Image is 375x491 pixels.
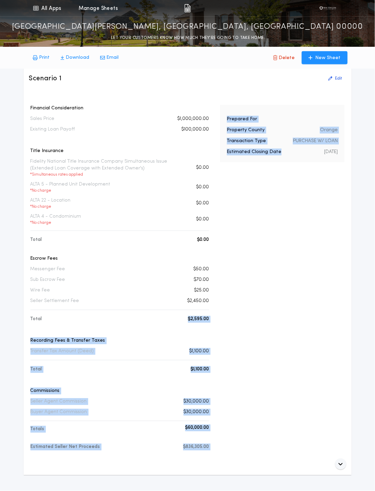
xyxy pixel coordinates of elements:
[187,298,209,305] p: $2,450.00
[30,398,87,405] p: Seller Agent Commission
[30,316,42,323] p: Total
[30,172,179,177] p: * Simultaneous rates applied
[30,256,209,262] p: Escrow Fees
[188,316,209,323] p: $2,595.00
[227,138,266,145] p: Transaction Type
[194,277,209,284] p: $70.00
[191,366,209,373] p: $1,100.00
[12,22,363,32] p: [GEOGRAPHIC_DATA][PERSON_NAME], [GEOGRAPHIC_DATA], [GEOGRAPHIC_DATA] 00000
[30,158,179,177] p: Fidelity National Title Insurance Company Simultaneous Issue (Extended Loan Coverage with Extende...
[316,55,341,62] p: New Sheet
[177,115,209,122] p: $1,000,000.00
[189,348,209,355] p: $1,100.00
[30,277,65,284] p: Sub Escrow Fee
[194,287,209,294] p: $25.00
[30,105,209,112] p: Financial Consideration
[30,181,110,193] p: ALTA 5 - Planned Unit Development
[196,216,209,223] p: $0.00
[95,52,124,64] button: Email
[324,73,346,84] button: Edit
[318,5,338,12] img: vs-icon
[30,126,75,133] p: Existing Loan Payoff
[185,425,209,432] p: $60,000.00
[227,127,265,134] p: Property County
[196,164,209,171] p: $0.00
[184,4,191,12] img: img
[28,52,55,64] button: Print
[30,388,209,395] p: Commissions
[55,52,95,64] button: Download
[293,138,338,145] p: PURCHASE W/ LOAN
[30,237,42,244] p: Total
[227,116,257,123] p: Prepared For
[30,115,55,122] p: Sales Price
[30,338,209,344] p: Recording Fees & Transfer Taxes
[193,266,209,273] p: $50.00
[324,149,338,155] p: [DATE]
[29,74,62,83] h3: Scenario 1
[30,197,71,209] p: ALTA 22 - Location
[30,298,79,305] p: Seller Settlement Fee
[227,149,282,155] p: Estimated Closing Date
[182,126,209,133] p: $100,000.00
[184,398,209,405] p: $30,000.00
[30,148,209,154] p: Title Insurance
[197,237,209,244] p: $0.00
[320,127,338,134] p: Orange
[196,184,209,191] p: $0.00
[183,444,209,451] p: $836,305.00
[279,55,295,62] p: Delete
[30,426,44,433] p: Totals
[184,409,209,416] p: $30,000.00
[196,200,209,207] p: $0.00
[335,76,342,81] p: Edit
[66,54,90,61] p: Download
[30,213,81,226] p: ALTA 4 - Condominium
[107,54,119,61] p: Email
[30,204,71,209] p: * No charge
[30,348,94,355] p: Transfer Tax Amount (Deed)
[30,220,81,226] p: * No charge
[268,51,300,64] button: Delete
[30,188,110,193] p: * No charge
[30,287,50,294] p: Wire Fee
[39,54,50,61] p: Print
[30,266,65,273] p: Messenger Fee
[111,35,264,41] p: LET YOUR CUSTOMERS KNOW HOW MUCH THEY’RE GOING TO TAKE HOME
[302,51,348,64] button: New Sheet
[30,366,42,373] p: Total
[30,409,87,416] p: Buyer Agent Commission
[30,444,100,451] p: Estimated Seller Net Proceeds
